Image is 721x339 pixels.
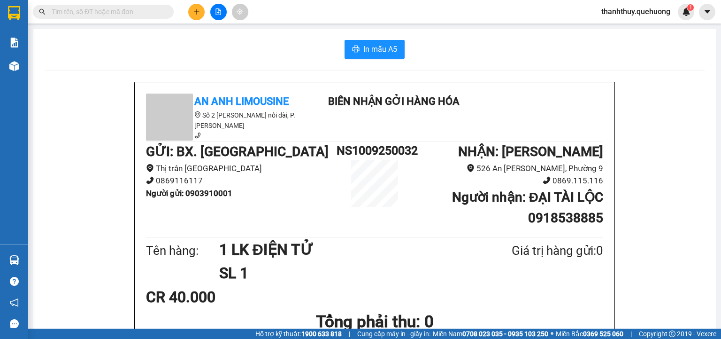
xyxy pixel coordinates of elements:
[10,319,19,328] span: message
[328,95,460,107] b: Biên nhận gởi hàng hóa
[146,162,337,175] li: Thị trấn [GEOGRAPHIC_DATA]
[188,4,205,20] button: plus
[146,285,297,309] div: CR 40.000
[146,309,603,335] h1: Tổng phải thu: 0
[466,241,603,260] div: Giá trị hàng gửi: 0
[146,144,329,159] b: GỬI : BX. [GEOGRAPHIC_DATA]
[363,43,397,55] span: In mẫu A5
[551,332,553,336] span: ⚪️
[352,45,360,54] span: printer
[194,111,201,118] span: environment
[215,8,222,15] span: file-add
[556,329,623,339] span: Miền Bắc
[237,8,243,15] span: aim
[583,330,623,338] strong: 0369 525 060
[9,255,19,265] img: warehouse-icon
[146,176,154,184] span: phone
[357,329,430,339] span: Cung cấp máy in - giấy in:
[146,110,315,131] li: Số 2 [PERSON_NAME] nối dài, P. [PERSON_NAME]
[458,144,603,159] b: NHẬN : [PERSON_NAME]
[345,40,405,59] button: printerIn mẫu A5
[467,164,475,172] span: environment
[462,330,548,338] strong: 0708 023 035 - 0935 103 250
[194,132,201,139] span: phone
[146,174,337,187] li: 0869116117
[219,261,466,285] h1: SL 1
[452,189,603,226] b: Người nhận : ĐẠI TÀI LỘC 0918538885
[687,4,694,11] sup: 1
[8,6,20,20] img: logo-vxr
[9,38,19,47] img: solution-icon
[10,298,19,307] span: notification
[210,4,227,20] button: file-add
[255,329,342,339] span: Hỗ trợ kỹ thuật:
[433,329,548,339] span: Miền Nam
[337,142,413,160] h1: NS1009250032
[543,176,551,184] span: phone
[9,61,19,71] img: warehouse-icon
[630,329,632,339] span: |
[193,8,200,15] span: plus
[39,8,46,15] span: search
[413,174,603,187] li: 0869.115.116
[669,331,675,337] span: copyright
[682,8,690,16] img: icon-new-feature
[52,7,162,17] input: Tìm tên, số ĐT hoặc mã đơn
[146,189,232,198] b: Người gửi : 0903910001
[146,241,219,260] div: Tên hàng:
[10,277,19,286] span: question-circle
[699,4,715,20] button: caret-down
[146,164,154,172] span: environment
[594,6,678,17] span: thanhthuy.quehuong
[413,162,603,175] li: 526 An [PERSON_NAME], Phường 9
[349,329,350,339] span: |
[689,4,692,11] span: 1
[232,4,248,20] button: aim
[219,238,466,261] h1: 1 LK ĐIỆN TỬ
[194,95,289,107] b: An Anh Limousine
[301,330,342,338] strong: 1900 633 818
[703,8,712,16] span: caret-down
